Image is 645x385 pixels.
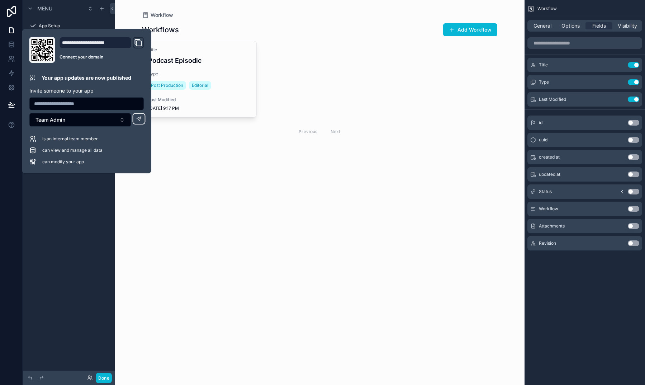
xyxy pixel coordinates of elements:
span: Type [148,71,251,77]
span: Attachments [539,223,565,229]
button: Done [96,373,112,383]
span: Status [539,189,552,194]
span: is an internal team member [42,136,98,142]
span: uuid [539,137,547,143]
span: can modify your app [42,159,84,165]
span: Last Modified [539,97,566,102]
span: Revision [539,240,556,246]
a: TitlePodcast EpisodicTypePost ProductionEditorialLast Modified[DATE] 9:17 PM [142,41,257,117]
a: Editorial [189,81,211,90]
span: Post Production [151,83,183,88]
span: Workflow [539,206,558,212]
span: [DATE] 9:17 PM [148,105,251,111]
a: Workflow [142,11,173,19]
span: Team Admin [35,116,65,123]
span: Editorial [192,83,208,88]
span: created at [539,154,560,160]
span: Workflow [537,6,557,11]
p: Invite someone to your app [29,87,144,94]
span: General [533,22,551,29]
h4: Podcast Episodic [148,56,251,65]
label: App Setup [39,23,109,29]
a: Connect your domain [60,54,144,60]
p: Your app updates are now published [42,74,131,81]
span: Fields [592,22,606,29]
button: Add Workflow [443,23,497,36]
span: id [539,120,542,126]
span: updated at [539,172,560,177]
div: Domain and Custom Link [60,37,144,63]
span: can view and manage all data [42,147,103,153]
span: Title [148,47,251,53]
a: App Setup [27,20,110,32]
span: Type [539,79,549,85]
span: Title [539,62,548,68]
h1: Workflows [142,25,179,35]
span: Workflow [151,11,173,19]
span: Last Modified [148,97,251,103]
span: Options [561,22,580,29]
button: Select Button [29,113,131,127]
span: Menu [37,5,52,12]
a: Post Production [148,81,186,90]
span: Visibility [618,22,637,29]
